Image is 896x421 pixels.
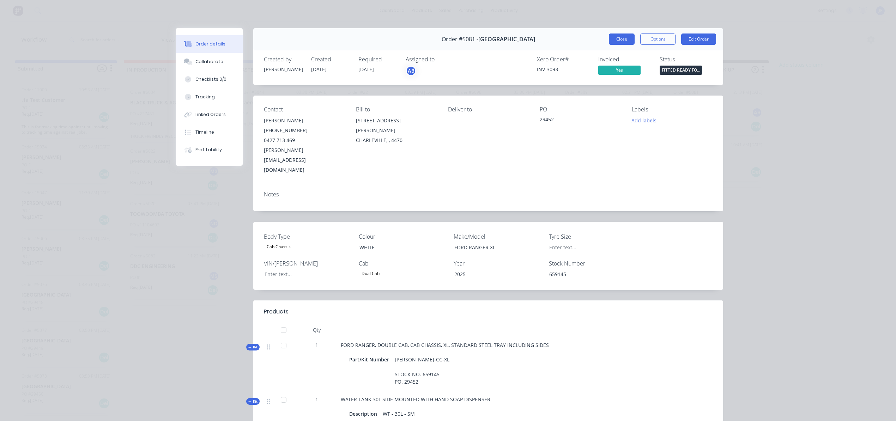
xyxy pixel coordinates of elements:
[681,33,716,45] button: Edit Order
[358,56,397,63] div: Required
[248,344,258,350] span: Kit
[356,135,437,145] div: CHARLEVILLE, , 4470
[341,342,549,348] span: FORD RANGER, DOUBLE CAB, CAB CHASSIS, XL, STANDARD STEEL TRAY INCLUDING SIDES
[264,135,345,145] div: 0427 713 469
[349,409,380,419] div: Description
[454,232,542,241] label: Make/Model
[349,354,392,365] div: Part/Kit Number
[354,242,442,252] div: WHITE
[356,116,437,135] div: [STREET_ADDRESS][PERSON_NAME]
[264,259,352,268] label: VIN/[PERSON_NAME]
[264,106,345,113] div: Contact
[176,141,243,159] button: Profitability
[296,323,338,337] div: Qty
[195,94,215,100] div: Tracking
[640,33,676,45] button: Options
[176,53,243,71] button: Collaborate
[315,341,318,349] span: 1
[537,66,590,73] div: INV-3093
[449,269,537,279] div: 2025
[264,242,293,251] div: Cab Chassis
[246,398,260,405] div: Kit
[359,232,447,241] label: Colour
[392,354,452,387] div: [PERSON_NAME]-CC-XL STOCK NO. 659145 PO. 29452
[406,56,476,63] div: Assigned to
[549,259,637,268] label: Stock Number
[359,269,382,278] div: Dual Cab
[442,36,478,43] span: Order #5081 -
[195,129,214,135] div: Timeline
[195,41,225,47] div: Order details
[264,126,345,135] div: [PHONE_NUMBER]
[660,66,702,74] span: FITTED READY FO...
[311,56,350,63] div: Created
[356,116,437,145] div: [STREET_ADDRESS][PERSON_NAME]CHARLEVILLE, , 4470
[264,307,289,316] div: Products
[246,344,260,350] div: Kit
[660,56,713,63] div: Status
[609,33,635,45] button: Close
[359,259,447,268] label: Cab
[598,66,641,74] span: Yes
[264,56,303,63] div: Created by
[356,106,437,113] div: Bill to
[176,106,243,123] button: Linked Orders
[176,71,243,88] button: Checklists 0/0
[478,36,535,43] span: [GEOGRAPHIC_DATA]
[537,56,590,63] div: Xero Order #
[628,116,660,125] button: Add labels
[311,66,327,73] span: [DATE]
[549,232,637,241] label: Tyre Size
[406,66,416,76] button: AB
[264,116,345,175] div: [PERSON_NAME][PHONE_NUMBER]0427 713 469[PERSON_NAME][EMAIL_ADDRESS][DOMAIN_NAME]
[660,66,702,76] button: FITTED READY FO...
[195,76,226,83] div: Checklists 0/0
[540,116,620,126] div: 29452
[454,259,542,268] label: Year
[264,191,713,198] div: Notes
[195,59,223,65] div: Collaborate
[540,106,620,113] div: PO
[176,88,243,106] button: Tracking
[248,399,258,404] span: Kit
[264,116,345,126] div: [PERSON_NAME]
[264,232,352,241] label: Body Type
[176,35,243,53] button: Order details
[632,106,713,113] div: Labels
[264,66,303,73] div: [PERSON_NAME]
[195,147,222,153] div: Profitability
[341,396,490,403] span: WATER TANK 30L SIDE MOUNTED WITH HAND SOAP DISPENSER
[449,242,537,252] div: FORD RANGER XL
[544,269,632,279] div: 659145
[176,123,243,141] button: Timeline
[380,409,418,419] div: WT - 30L - SM
[358,66,374,73] span: [DATE]
[195,111,226,118] div: Linked Orders
[315,396,318,403] span: 1
[598,56,651,63] div: Invoiced
[264,145,345,175] div: [PERSON_NAME][EMAIL_ADDRESS][DOMAIN_NAME]
[448,106,529,113] div: Deliver to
